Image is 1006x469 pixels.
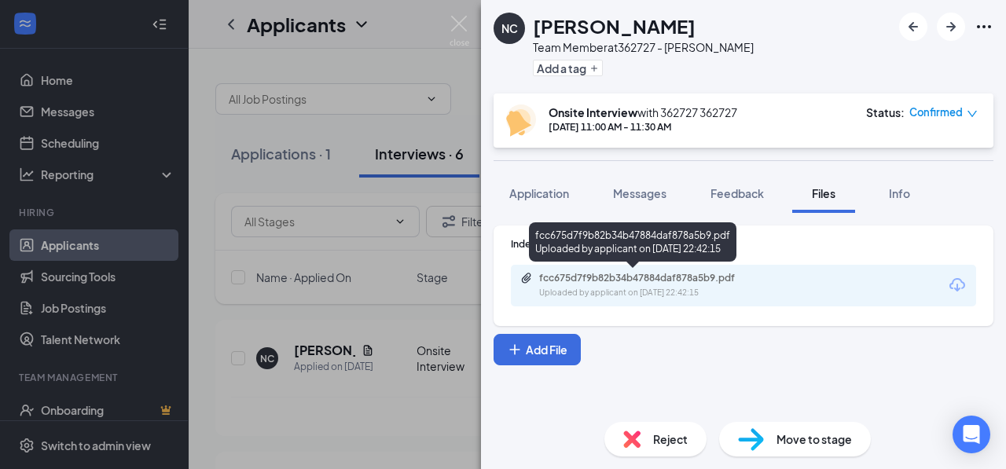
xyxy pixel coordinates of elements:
[507,342,523,357] svg: Plus
[533,39,754,55] div: Team Member at 362727 - [PERSON_NAME]
[533,13,696,39] h1: [PERSON_NAME]
[953,416,990,453] div: Open Intercom Messenger
[889,186,910,200] span: Info
[509,186,569,200] span: Application
[942,17,960,36] svg: ArrowRight
[866,104,905,120] div: Status :
[904,17,923,36] svg: ArrowLeftNew
[812,186,835,200] span: Files
[549,104,737,120] div: with 362727 362727
[613,186,666,200] span: Messages
[529,222,736,262] div: fcc675d7f9b82b34b47884daf878a5b9.pdf Uploaded by applicant on [DATE] 22:42:15
[533,60,603,76] button: PlusAdd a tag
[494,334,581,365] button: Add FilePlus
[967,108,978,119] span: down
[937,13,965,41] button: ArrowRight
[520,272,533,284] svg: Paperclip
[653,431,688,448] span: Reject
[501,20,518,36] div: NC
[975,17,993,36] svg: Ellipses
[777,431,852,448] span: Move to stage
[511,237,976,251] div: Indeed Resume
[549,105,637,119] b: Onsite Interview
[520,272,775,299] a: Paperclipfcc675d7f9b82b34b47884daf878a5b9.pdfUploaded by applicant on [DATE] 22:42:15
[549,120,737,134] div: [DATE] 11:00 AM - 11:30 AM
[948,276,967,295] svg: Download
[589,64,599,73] svg: Plus
[710,186,764,200] span: Feedback
[909,104,963,120] span: Confirmed
[899,13,927,41] button: ArrowLeftNew
[539,287,775,299] div: Uploaded by applicant on [DATE] 22:42:15
[539,272,759,284] div: fcc675d7f9b82b34b47884daf878a5b9.pdf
